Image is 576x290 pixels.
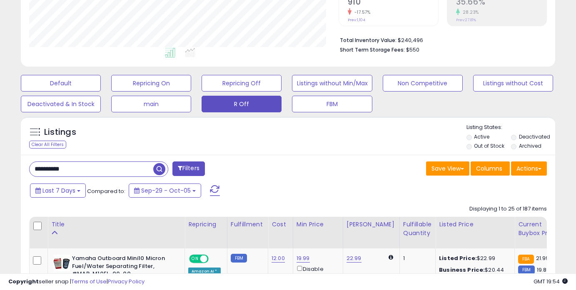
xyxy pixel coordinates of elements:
button: Columns [471,161,510,176]
button: Default [21,75,101,92]
label: Active [474,133,489,140]
button: Listings without Cost [473,75,553,92]
h5: Listings [44,126,76,138]
div: Disable auto adjust min [297,264,337,288]
strong: Copyright [8,278,39,285]
div: [PERSON_NAME] [347,220,396,229]
div: Fulfillable Quantity [403,220,432,238]
span: OFF [207,255,221,263]
button: main [111,96,191,112]
a: Terms of Use [71,278,107,285]
button: Non Competitive [383,75,463,92]
div: Listed Price [439,220,511,229]
small: -17.57% [352,9,371,15]
small: FBA [518,255,534,264]
span: Columns [476,164,502,173]
div: $22.99 [439,255,508,262]
label: Out of Stock [474,142,504,149]
button: Filters [172,161,205,176]
button: R Off [202,96,282,112]
small: Prev: 27.81% [456,17,476,22]
label: Archived [519,142,541,149]
button: Listings without Min/Max [292,75,372,92]
b: Total Inventory Value: [340,37,396,44]
span: 2025-10-13 19:54 GMT [534,278,568,285]
button: Sep-29 - Oct-05 [129,183,201,198]
small: 28.23% [460,9,479,15]
div: Cost [272,220,289,229]
span: $550 [406,46,419,54]
button: Save View [426,161,469,176]
div: Fulfillment [231,220,264,229]
b: Listed Price: [439,254,477,262]
div: Title [51,220,181,229]
button: Last 7 Days [30,183,86,198]
small: Prev: 1,104 [348,17,365,22]
div: Repricing [188,220,224,229]
button: Deactivated & In Stock [21,96,101,112]
span: ON [190,255,200,263]
div: seller snap | | [8,278,145,286]
button: FBM [292,96,372,112]
small: FBM [231,254,247,263]
span: Compared to: [87,187,125,195]
button: Repricing Off [202,75,282,92]
div: Clear All Filters [29,141,66,149]
li: $240,496 [340,35,541,45]
span: 21.99 [536,254,549,262]
a: 12.00 [272,254,285,263]
span: Sep-29 - Oct-05 [141,186,191,195]
a: 19.99 [297,254,310,263]
button: Repricing On [111,75,191,92]
div: Min Price [297,220,339,229]
img: 41hitF6jwdL._SL40_.jpg [53,255,70,271]
a: Privacy Policy [108,278,145,285]
button: Actions [511,161,547,176]
div: 1 [403,255,429,262]
p: Listing States: [466,124,555,131]
b: Yamaha Outboard Mini10 Micron Fuel/Water Separating Filter, #MAR-M10EL-00-00 [72,255,173,280]
div: Current Buybox Price [518,220,561,238]
label: Deactivated [519,133,550,140]
span: Last 7 Days [42,186,75,195]
a: 22.99 [347,254,362,263]
b: Short Term Storage Fees: [340,46,405,53]
div: Displaying 1 to 25 of 187 items [469,205,547,213]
